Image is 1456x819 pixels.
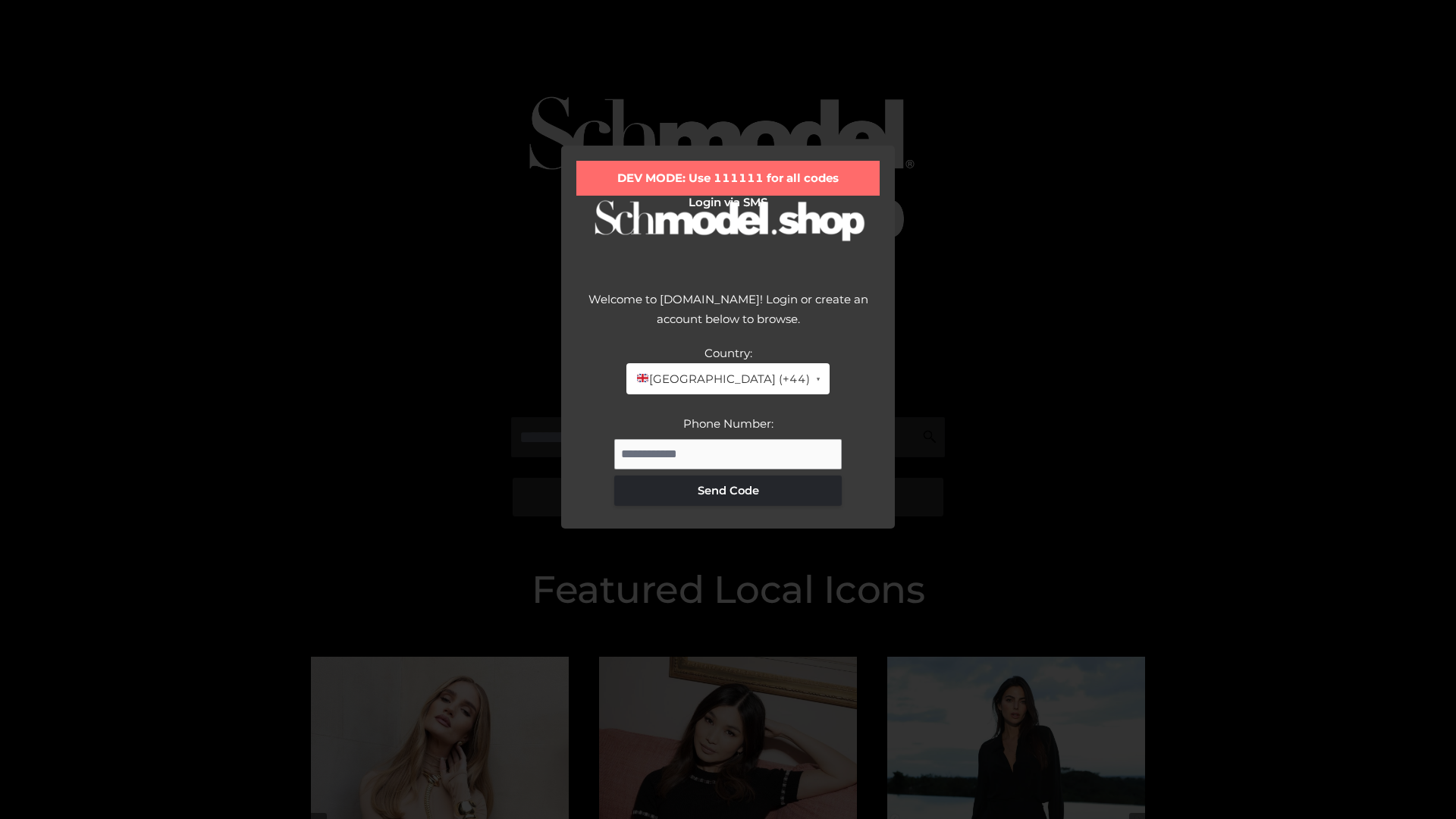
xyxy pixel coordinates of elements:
[637,372,648,384] img: 🇬🇧
[576,290,880,344] div: Welcome to [DOMAIN_NAME]! Login or create an account below to browse.
[576,196,880,209] h2: Login via SMS
[635,369,809,389] span: [GEOGRAPHIC_DATA] (+44)
[576,161,880,196] div: DEV MODE: Use 111111 for all codes
[614,475,842,506] button: Send Code
[704,346,752,360] label: Country:
[683,416,773,431] label: Phone Number:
